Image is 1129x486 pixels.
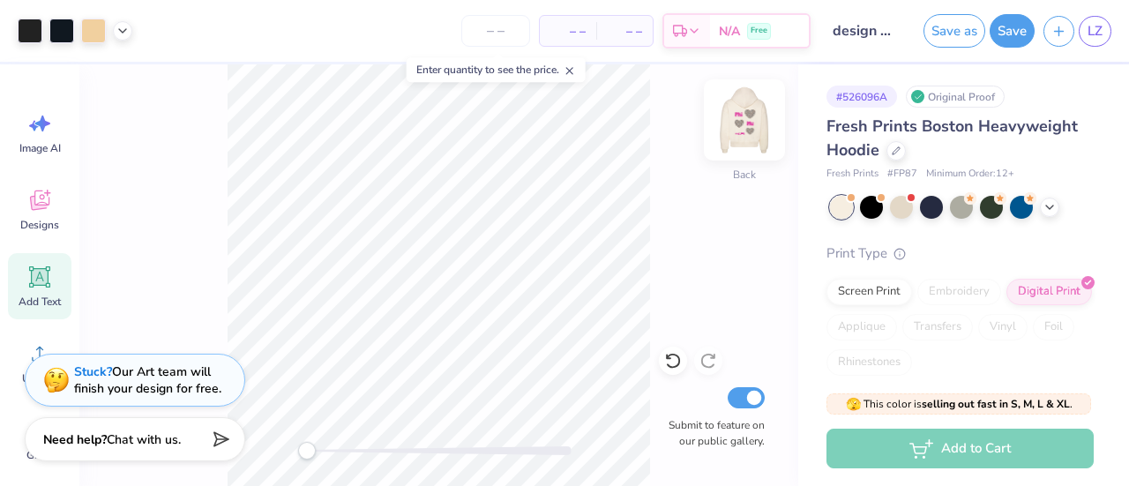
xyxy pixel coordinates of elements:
button: Save [990,14,1035,48]
div: Enter quantity to see the price. [407,57,586,82]
div: Applique [826,314,897,340]
span: 🫣 [846,396,861,413]
span: Minimum Order: 12 + [926,167,1014,182]
span: Add Text [19,295,61,309]
span: Image AI [19,141,61,155]
span: – – [550,22,586,41]
div: Embroidery [917,279,1001,305]
span: Fresh Prints Boston Heavyweight Hoodie [826,116,1078,161]
span: Chat with us. [107,431,181,448]
span: Designs [20,218,59,232]
div: # 526096A [826,86,897,108]
div: Transfers [902,314,973,340]
span: This color is . [846,396,1073,412]
div: Original Proof [906,86,1005,108]
div: Our Art team will finish your design for free. [74,363,221,397]
div: Digital Print [1006,279,1092,305]
span: – – [607,22,642,41]
input: – – [461,15,530,47]
strong: selling out fast in S, M, L & XL [922,397,1070,411]
div: Rhinestones [826,349,912,376]
div: Foil [1033,314,1074,340]
button: Save as [923,14,985,48]
div: Back [733,167,756,183]
div: Print Type [826,243,1094,264]
div: Vinyl [978,314,1028,340]
img: Back [709,85,780,155]
span: # FP87 [887,167,917,182]
span: Fresh Prints [826,167,879,182]
label: Submit to feature on our public gallery. [659,417,765,449]
strong: Stuck? [74,363,112,380]
input: Untitled Design [819,13,906,49]
span: Free [751,25,767,37]
div: Accessibility label [298,442,316,460]
span: N/A [719,22,740,41]
strong: Need help? [43,431,107,448]
a: LZ [1079,16,1111,47]
span: Upload [22,371,57,385]
span: LZ [1088,21,1103,41]
div: Screen Print [826,279,912,305]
